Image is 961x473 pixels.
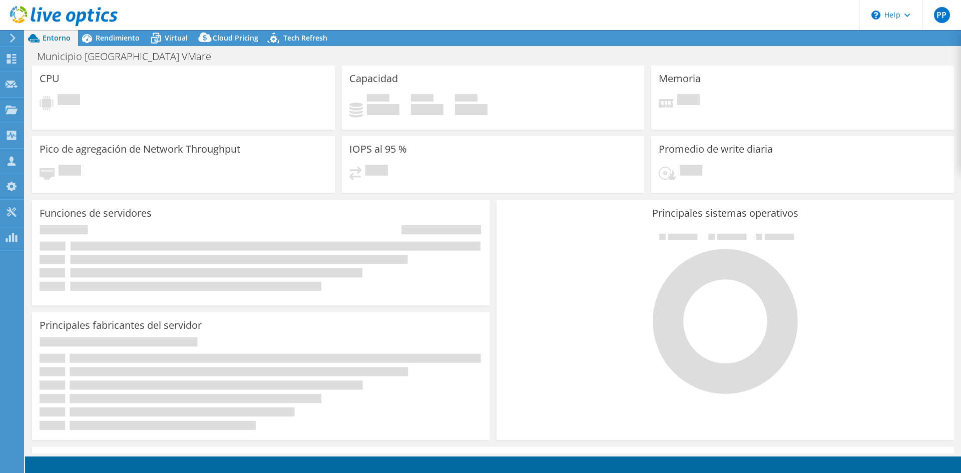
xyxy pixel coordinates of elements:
[367,94,389,104] span: Used
[659,73,701,84] h3: Memoria
[165,33,188,43] span: Virtual
[411,94,433,104] span: Libre
[33,51,227,62] h1: Municipio [GEOGRAPHIC_DATA] VMare
[367,104,399,115] h4: 0 GiB
[96,33,140,43] span: Rendimiento
[411,104,443,115] h4: 0 GiB
[677,94,700,108] span: Pendiente
[40,320,202,331] h3: Principales fabricantes del servidor
[455,104,488,115] h4: 0 GiB
[680,165,702,178] span: Pendiente
[659,144,773,155] h3: Promedio de write diaria
[349,144,407,155] h3: IOPS al 95 %
[40,73,60,84] h3: CPU
[40,208,152,219] h3: Funciones de servidores
[349,73,398,84] h3: Capacidad
[43,33,71,43] span: Entorno
[365,165,388,178] span: Pendiente
[871,11,880,20] svg: \n
[58,94,80,108] span: Pendiente
[455,94,477,104] span: Total
[934,7,950,23] span: PP
[504,208,946,219] h3: Principales sistemas operativos
[283,33,327,43] span: Tech Refresh
[213,33,258,43] span: Cloud Pricing
[59,165,81,178] span: Pendiente
[40,144,240,155] h3: Pico de agregación de Network Throughput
